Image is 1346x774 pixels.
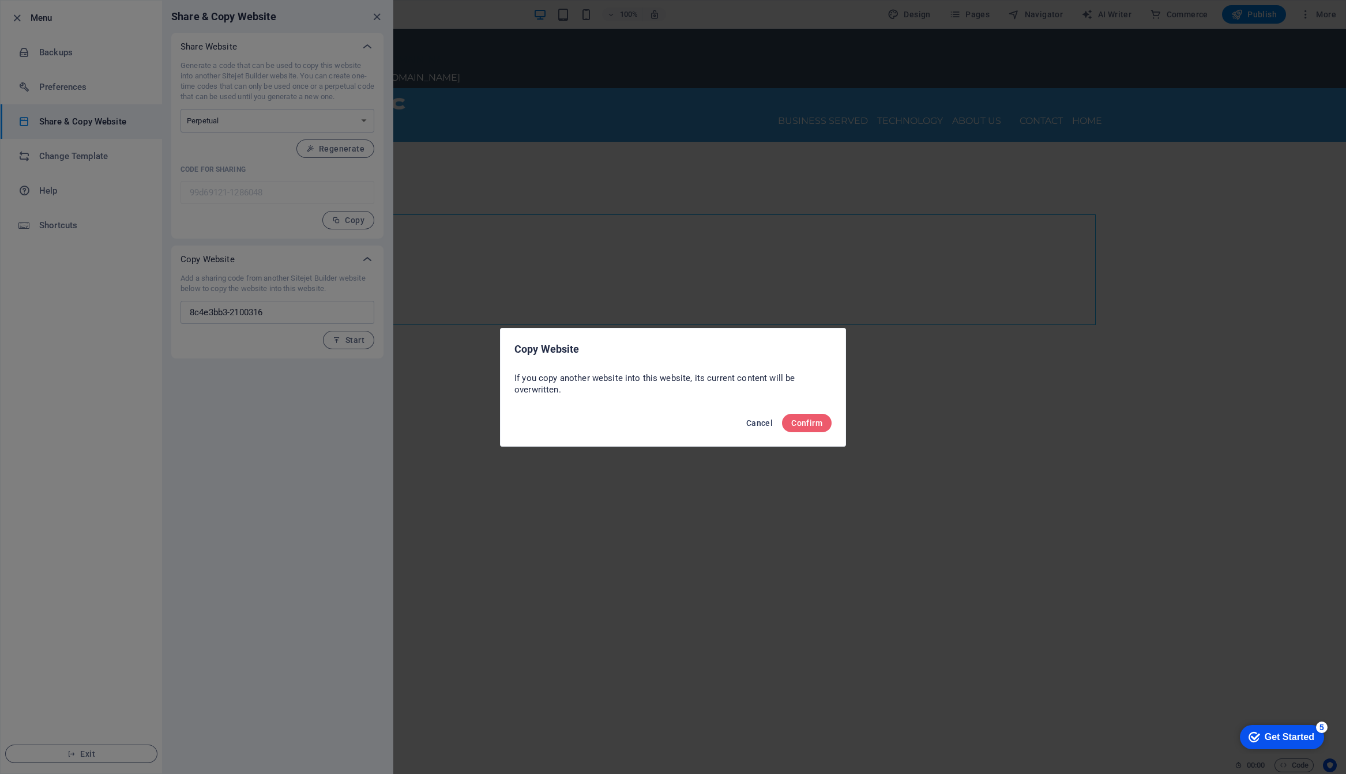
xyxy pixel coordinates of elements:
[746,418,773,428] span: Cancel
[514,342,832,356] h2: Copy Website
[782,414,832,432] button: Confirm
[34,13,84,23] div: Get Started
[514,372,832,395] p: If you copy another website into this website, its current content will be overwritten.
[791,418,822,428] span: Confirm
[9,6,93,30] div: Get Started 5 items remaining, 0% complete
[742,414,777,432] button: Cancel
[85,2,97,14] div: 5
